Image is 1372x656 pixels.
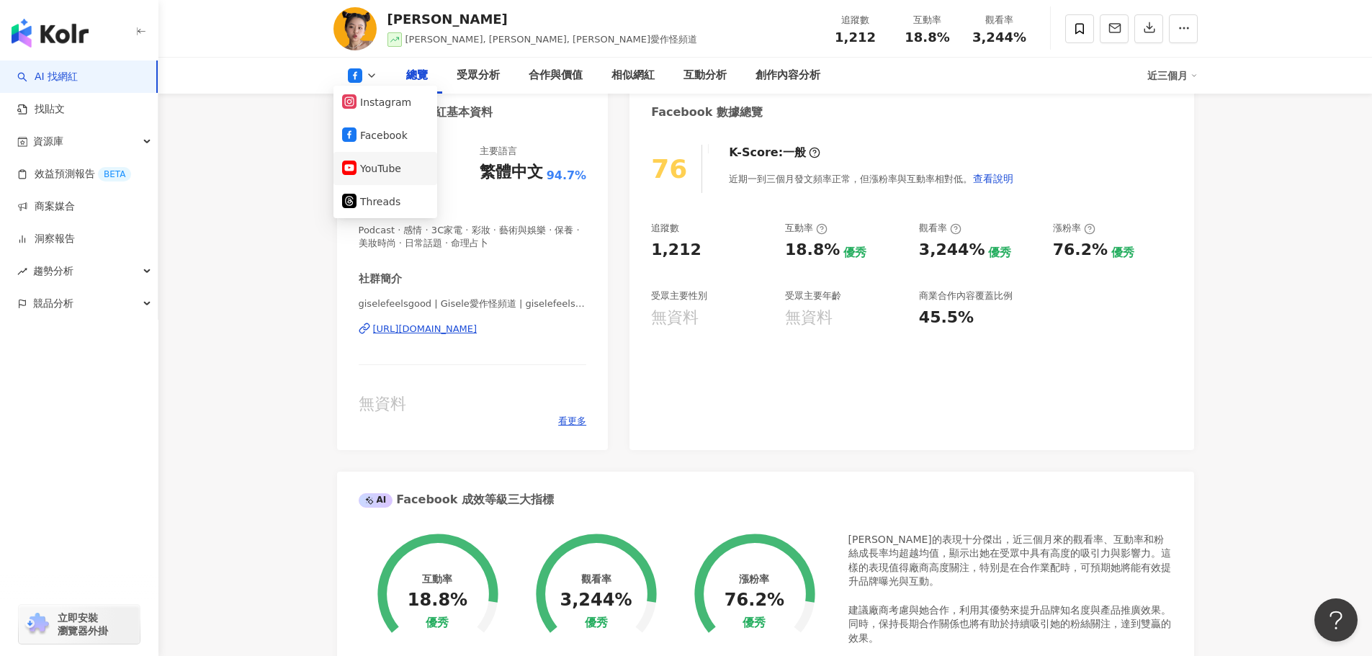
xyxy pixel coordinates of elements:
[405,34,698,45] span: [PERSON_NAME], [PERSON_NAME], [PERSON_NAME]愛作怪頻道
[33,125,63,158] span: 資源庫
[651,154,687,184] div: 76
[342,125,429,145] button: Facebook
[387,10,698,28] div: [PERSON_NAME]
[359,393,587,415] div: 無資料
[739,573,769,585] div: 漲粉率
[1314,598,1358,642] iframe: Help Scout Beacon - Open
[547,168,587,184] span: 94.7%
[17,266,27,277] span: rise
[729,145,820,161] div: K-Score :
[611,67,655,84] div: 相似網紅
[905,30,949,45] span: 18.8%
[342,92,429,112] button: Instagram
[333,7,377,50] img: KOL Avatar
[919,289,1013,302] div: 商業合作內容覆蓋比例
[12,19,89,48] img: logo
[785,307,833,329] div: 無資料
[17,232,75,246] a: 洞察報告
[785,289,841,302] div: 受眾主要年齡
[848,533,1173,646] div: [PERSON_NAME]的表現十分傑出，近三個月來的觀看率、互動率和粉絲成長率均超越均值，顯示出她在受眾中具有高度的吸引力與影響力。這樣的表現值得廠商高度關注，特別是在合作業配時，可預期她將能...
[725,590,784,611] div: 76.2%
[408,590,467,611] div: 18.8%
[919,239,985,261] div: 3,244%
[342,158,429,179] button: YouTube
[480,161,543,184] div: 繁體中文
[756,67,820,84] div: 創作內容分析
[480,145,517,158] div: 主要語言
[426,616,449,630] div: 優秀
[783,145,806,161] div: 一般
[23,613,51,636] img: chrome extension
[919,222,961,235] div: 觀看率
[1147,64,1198,87] div: 近三個月
[58,611,108,637] span: 立即安裝 瀏覽器外掛
[843,245,866,261] div: 優秀
[988,245,1011,261] div: 優秀
[359,323,587,336] a: [URL][DOMAIN_NAME]
[651,239,701,261] div: 1,212
[1053,222,1095,235] div: 漲粉率
[828,13,883,27] div: 追蹤數
[17,167,131,181] a: 效益預測報告BETA
[651,222,679,235] div: 追蹤數
[651,307,699,329] div: 無資料
[17,102,65,117] a: 找貼文
[651,104,763,120] div: Facebook 數據總覽
[919,307,974,329] div: 45.5%
[683,67,727,84] div: 互動分析
[342,192,429,212] button: Threads
[373,323,477,336] div: [URL][DOMAIN_NAME]
[972,13,1027,27] div: 觀看率
[785,222,828,235] div: 互動率
[33,287,73,320] span: 競品分析
[785,239,840,261] div: 18.8%
[581,573,611,585] div: 觀看率
[359,224,587,250] span: Podcast · 感情 · 3C家電 · 彩妝 · 藝術與娛樂 · 保養 · 美妝時尚 · 日常話題 · 命理占卜
[19,605,140,644] a: chrome extension立即安裝 瀏覽器外掛
[1111,245,1134,261] div: 優秀
[359,492,555,508] div: Facebook 成效等級三大指標
[406,67,428,84] div: 總覽
[729,164,1014,193] div: 近期一到三個月發文頻率正常，但漲粉率與互動率相對低。
[17,70,78,84] a: searchAI 找網紅
[585,616,608,630] div: 優秀
[973,173,1013,184] span: 查看說明
[651,289,707,302] div: 受眾主要性別
[558,415,586,428] span: 看更多
[457,67,500,84] div: 受眾分析
[359,493,393,508] div: AI
[529,67,583,84] div: 合作與價值
[422,573,452,585] div: 互動率
[560,590,632,611] div: 3,244%
[900,13,955,27] div: 互動率
[1053,239,1108,261] div: 76.2%
[33,255,73,287] span: 趨勢分析
[743,616,766,630] div: 優秀
[835,30,876,45] span: 1,212
[972,164,1014,193] button: 查看說明
[972,30,1026,45] span: 3,244%
[359,297,587,310] span: giselefeelsgood | Gisele愛作怪頻道 | giselefeelsgood
[359,271,402,287] div: 社群簡介
[17,199,75,214] a: 商案媒合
